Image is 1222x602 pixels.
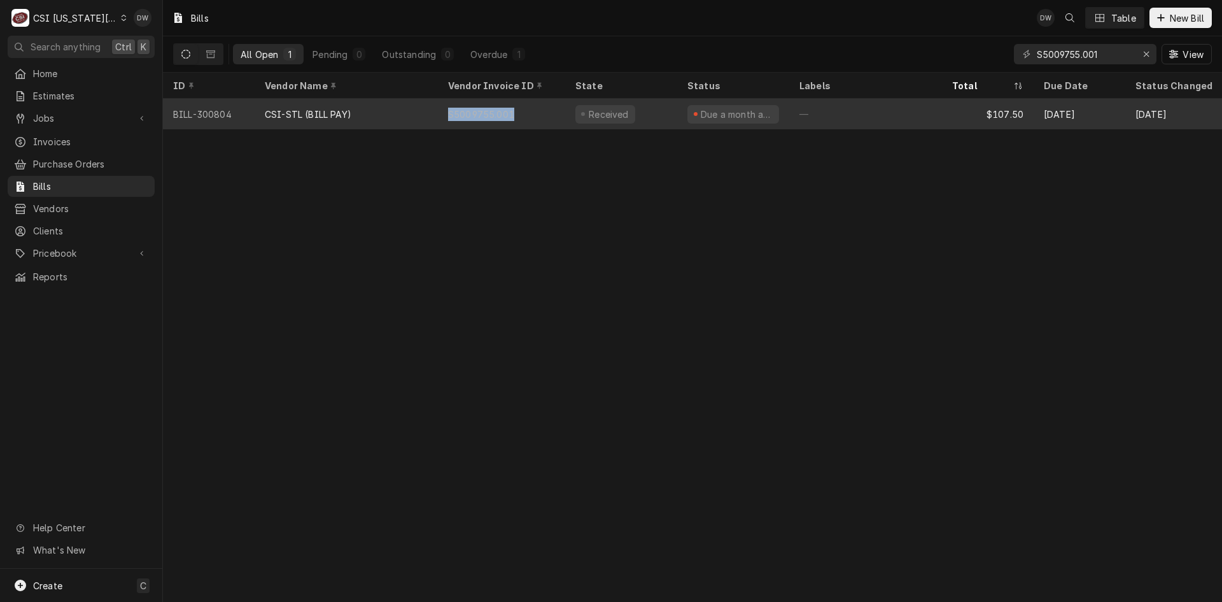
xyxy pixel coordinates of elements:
a: Invoices [8,131,155,152]
div: Total [952,79,1011,92]
span: K [141,40,146,54]
div: Dyane Weber's Avatar [134,9,151,27]
div: Vendor Invoice ID [448,79,552,92]
div: DW [1037,9,1055,27]
button: New Bill [1149,8,1212,28]
div: Due Date [1044,79,1113,92]
span: Create [33,580,62,591]
div: Status [687,79,776,92]
span: Purchase Orders [33,157,148,171]
div: Dyane Weber's Avatar [1037,9,1055,27]
span: C [140,579,146,592]
div: Status Changed [1135,79,1217,92]
a: Bills [8,176,155,197]
div: 0 [444,48,451,61]
div: 1 [515,48,523,61]
div: CSI [US_STATE][GEOGRAPHIC_DATA] [33,11,117,25]
a: Go to Help Center [8,517,155,538]
span: Invoices [33,135,148,148]
div: Vendor Name [265,79,425,92]
span: Home [33,67,148,80]
input: Keyword search [1037,44,1132,64]
a: Estimates [8,85,155,106]
div: [DATE] [1034,99,1125,129]
a: Vendors [8,198,155,219]
span: What's New [33,543,147,557]
a: Go to Pricebook [8,243,155,264]
div: Pending [313,48,348,61]
span: Jobs [33,111,129,125]
div: Table [1111,11,1136,25]
a: Home [8,63,155,84]
span: Pricebook [33,247,129,260]
span: New Bill [1167,11,1207,25]
div: 0 [355,48,363,61]
div: DW [134,9,151,27]
div: CSI Kansas City's Avatar [11,9,29,27]
div: S5009755.001 [438,99,565,129]
div: All Open [241,48,278,61]
span: Help Center [33,521,147,534]
span: Ctrl [115,40,132,54]
button: View [1162,44,1212,64]
div: $107.50 [942,99,1034,129]
div: State [575,79,664,92]
span: Estimates [33,89,148,103]
div: BILL-300804 [163,99,255,129]
button: Search anythingCtrlK [8,36,155,58]
span: Reports [33,270,148,283]
div: — [789,99,942,129]
div: C [11,9,29,27]
a: Purchase Orders [8,154,155,175]
div: Due a month ago [699,108,774,121]
div: Outstanding [382,48,436,61]
div: Labels [799,79,932,92]
span: View [1180,48,1206,61]
div: ID [173,79,242,92]
div: CSI-STL (BILL PAY) [265,108,351,121]
span: Vendors [33,202,148,215]
div: Received [587,108,631,121]
span: Clients [33,224,148,238]
div: Overdue [470,48,507,61]
a: Go to What's New [8,540,155,561]
button: Open search [1060,8,1080,28]
a: Go to Jobs [8,108,155,129]
span: Bills [33,180,148,193]
button: Erase input [1136,44,1156,64]
a: Reports [8,266,155,287]
div: 1 [286,48,293,61]
a: Clients [8,220,155,241]
span: Search anything [31,40,101,54]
